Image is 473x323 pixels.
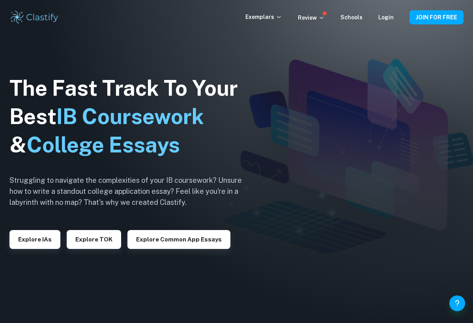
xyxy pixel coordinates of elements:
span: College Essays [26,132,180,157]
a: Explore IAs [9,235,60,243]
img: Clastify logo [9,9,60,25]
button: Explore Common App essays [127,230,230,249]
p: Exemplars [245,13,282,21]
a: Login [378,14,394,20]
span: IB Coursework [56,104,204,129]
button: Explore IAs [9,230,60,249]
a: Explore Common App essays [127,235,230,243]
a: Explore TOK [67,235,121,243]
button: Explore TOK [67,230,121,249]
button: JOIN FOR FREE [409,10,464,24]
h6: Struggling to navigate the complexities of your IB coursework? Unsure how to write a standout col... [9,175,254,208]
p: Review [298,13,325,22]
h1: The Fast Track To Your Best & [9,74,254,159]
button: Help and Feedback [449,295,465,311]
a: Schools [340,14,363,20]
